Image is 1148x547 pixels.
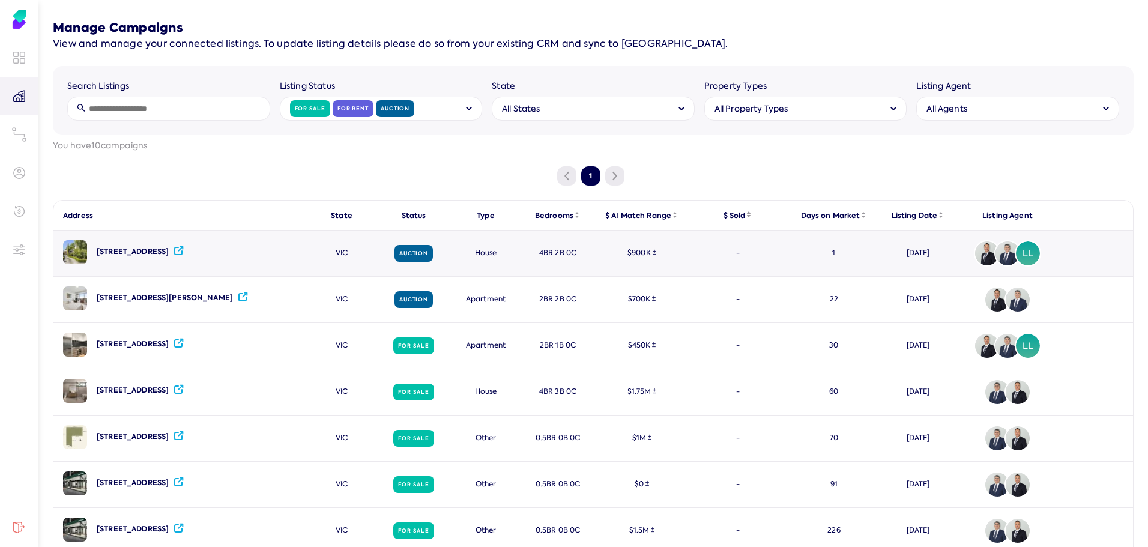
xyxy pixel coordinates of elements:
button: 1 [581,166,600,186]
label: You have 10 campaigns [53,140,1134,152]
div: VIC [306,323,378,369]
label: For Rent [337,105,369,112]
label: For Sale [398,342,429,349]
div: Bedrooms [535,210,581,220]
label: For Sale [398,481,429,488]
div: State [331,210,352,220]
label: Listing Agent [916,80,1119,92]
label: For Sale [398,388,429,396]
div: $ 1.5M [629,525,655,536]
div: - [690,231,786,276]
label: Auction [381,105,409,112]
div: VIC [306,231,378,276]
img: Avatar of James Moss [1006,473,1030,497]
div: 60 [786,369,882,415]
div: VIC [306,369,378,415]
div: [STREET_ADDRESS] [97,385,169,396]
img: Avatar of Adrian Stefanetti [995,334,1020,358]
div: Listing Agent [982,210,1033,220]
div: 4BR 3B 0C [522,369,594,415]
div: house [450,369,522,415]
div: Days on Market [801,210,868,220]
div: 2BR 2B 0C [522,277,594,322]
div: - [690,369,786,415]
img: image [63,240,87,264]
div: [STREET_ADDRESS] [97,524,169,534]
div: Type [477,210,495,220]
label: Listing Status [280,80,483,92]
label: Search Listings [67,80,270,92]
span: Avatar of Lille Lai [1016,241,1040,265]
div: - [690,323,786,369]
div: [DATE] [882,323,954,369]
img: Avatar of Adrian Stefanetti [1006,288,1030,312]
div: 4BR 2B 0C [522,231,594,276]
div: [DATE] [882,277,954,322]
img: Avatar of Adrian Stefanetti [995,241,1020,265]
img: image [63,471,87,495]
img: Avatar of James Moss [1006,519,1030,543]
div: 0.5BR 0B 0C [522,416,594,461]
div: [STREET_ADDRESS][PERSON_NAME] [97,293,233,303]
div: [STREET_ADDRESS] [97,432,169,442]
div: 30 [786,323,882,369]
div: VIC [306,416,378,461]
div: 0.5BR 0B 0C [522,462,594,507]
div: $ 0 [635,479,649,489]
span: LL [1016,241,1040,265]
div: [DATE] [882,462,954,507]
div: 2BR 1B 0C [522,323,594,369]
img: Avatar of James Moss [975,334,999,358]
label: Auction [399,296,428,303]
div: [DATE] [882,369,954,415]
p: View and manage your connected listings. To update listing details please do so from your existin... [53,36,1134,52]
div: $ 1M [632,433,652,443]
img: image [63,425,87,449]
div: 1 [786,231,882,276]
div: other [450,462,522,507]
img: Avatar of James Moss [975,241,999,265]
span: LL [1016,334,1040,358]
img: Avatar of Adrian Stefanetti [985,473,1009,497]
img: image [63,333,87,357]
div: house [450,231,522,276]
h5: Manage Campaigns [53,19,1134,36]
div: [STREET_ADDRESS] [97,339,169,349]
img: Avatar of James Moss [985,288,1009,312]
div: 70 [786,416,882,461]
div: - [690,277,786,322]
div: 22 [786,277,882,322]
label: For Sale [295,105,325,112]
img: Avatar of James Moss [1006,380,1030,404]
div: [STREET_ADDRESS] [97,478,169,488]
div: $ Sold [724,210,753,220]
div: Listing Date [892,210,945,220]
div: Status [402,210,426,220]
img: Avatar of James Moss [1006,426,1030,450]
div: VIC [306,277,378,322]
div: apartment [450,277,522,322]
img: Avatar of Adrian Stefanetti [985,519,1009,543]
div: $ 450K [628,340,656,351]
div: other [450,416,522,461]
div: $ 1.75M [627,387,657,397]
div: [DATE] [882,231,954,276]
div: apartment [450,323,522,369]
div: 91 [786,462,882,507]
div: Address [53,210,306,220]
div: $ 900K [627,248,656,258]
img: Avatar of Adrian Stefanetti [985,380,1009,404]
div: VIC [306,462,378,507]
div: [STREET_ADDRESS] [97,247,169,257]
span: Avatar of Lille Lai [1016,334,1040,358]
label: For Sale [398,435,429,442]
